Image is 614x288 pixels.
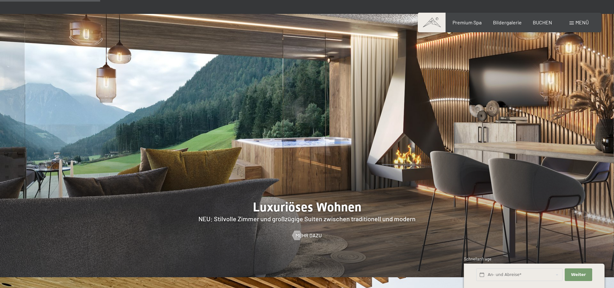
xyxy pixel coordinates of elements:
a: Bildergalerie [493,19,522,25]
span: Menü [575,19,589,25]
span: Weiter [571,272,586,278]
span: Schnellanfrage [464,256,491,261]
a: Premium Spa [453,19,482,25]
a: BUCHEN [533,19,552,25]
a: Mehr dazu [292,232,322,239]
span: Mehr dazu [295,232,322,239]
button: Weiter [565,268,592,281]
